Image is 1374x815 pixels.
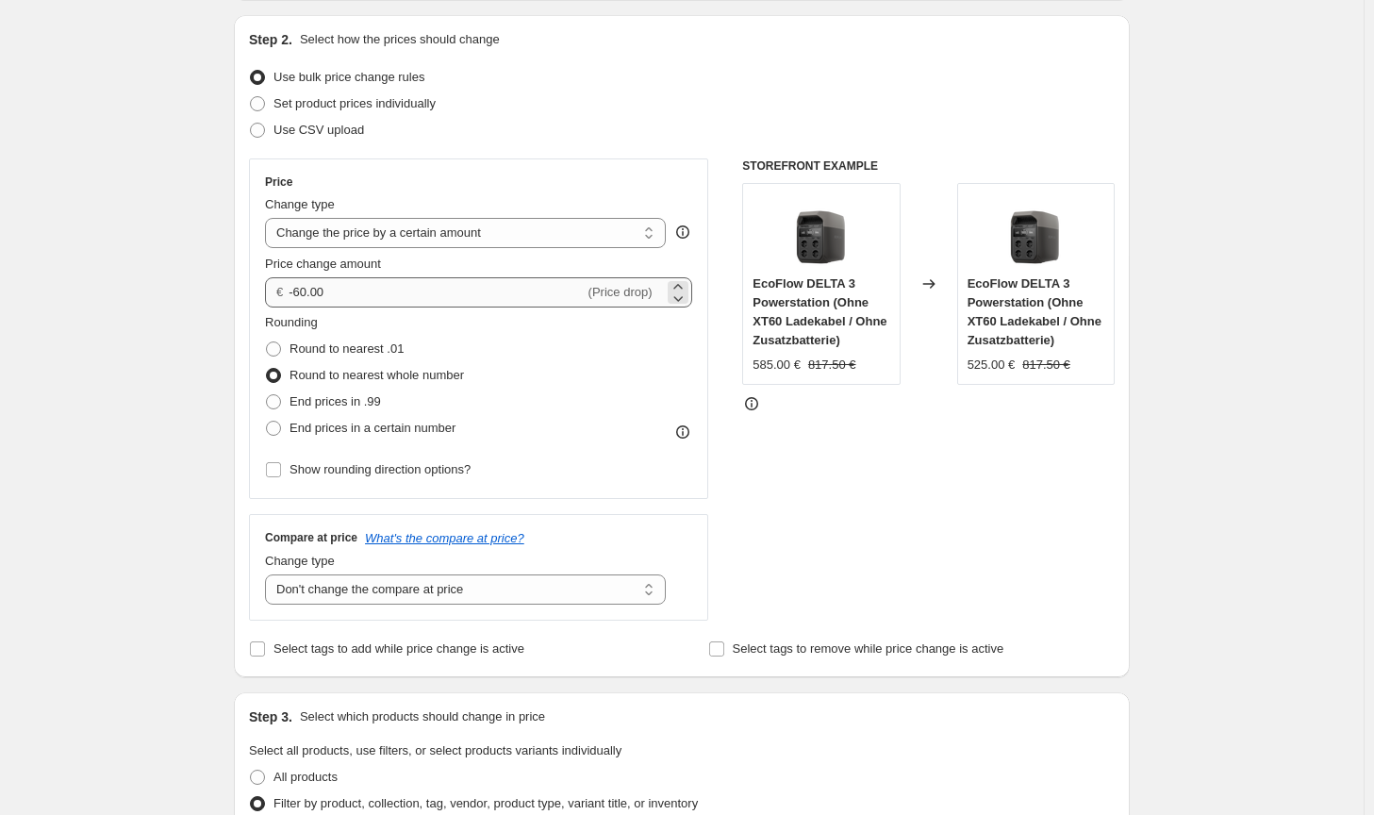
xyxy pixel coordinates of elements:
span: Round to nearest .01 [290,341,404,356]
span: EcoFlow DELTA 3 Powerstation (Ohne XT60 Ladekabel / Ohne Zusatzbatterie) [968,276,1101,347]
span: Select tags to add while price change is active [273,641,524,656]
span: Price change amount [265,257,381,271]
p: Select how the prices should change [300,30,500,49]
span: € [276,285,283,299]
span: (Price drop) [588,285,653,299]
h2: Step 3. [249,707,292,726]
span: Filter by product, collection, tag, vendor, product type, variant title, or inventory [273,796,698,810]
span: Change type [265,197,335,211]
span: End prices in a certain number [290,421,455,435]
h3: Price [265,175,292,190]
span: Select tags to remove while price change is active [733,641,1004,656]
img: 12_eda10da6-c3d1-4c84-99ec-81ae8d7f9fa9_80x.webp [998,193,1073,269]
span: Rounding [265,315,318,329]
strike: 817.50 € [808,356,856,374]
span: EcoFlow DELTA 3 Powerstation (Ohne XT60 Ladekabel / Ohne Zusatzbatterie) [753,276,886,347]
span: All products [273,770,338,784]
span: Select all products, use filters, or select products variants individually [249,743,621,757]
p: Select which products should change in price [300,707,545,726]
input: -10.00 [289,277,584,308]
span: Round to nearest whole number [290,368,464,382]
h2: Step 2. [249,30,292,49]
span: Show rounding direction options? [290,462,471,476]
button: What's the compare at price? [365,531,524,545]
img: 12_eda10da6-c3d1-4c84-99ec-81ae8d7f9fa9_80x.webp [784,193,859,269]
h6: STOREFRONT EXAMPLE [742,158,1115,174]
div: 525.00 € [968,356,1016,374]
strike: 817.50 € [1022,356,1070,374]
span: Use bulk price change rules [273,70,424,84]
div: 585.00 € [753,356,801,374]
span: Set product prices individually [273,96,436,110]
div: help [673,223,692,241]
span: Change type [265,554,335,568]
span: Use CSV upload [273,123,364,137]
h3: Compare at price [265,530,357,545]
span: End prices in .99 [290,394,381,408]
